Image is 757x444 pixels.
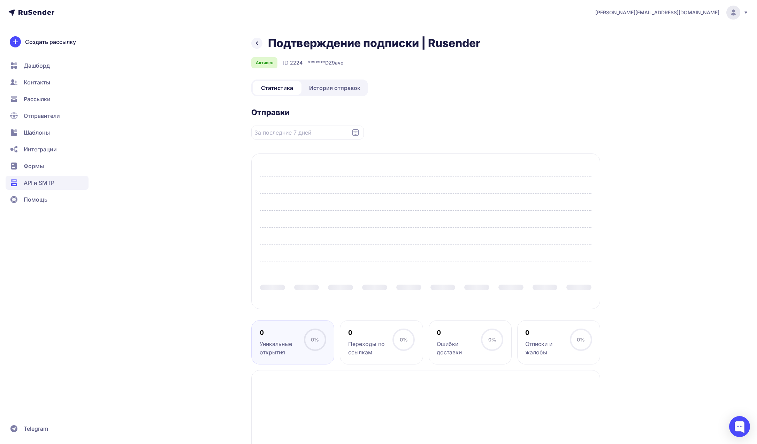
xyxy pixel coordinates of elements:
span: Контакты [24,78,50,86]
span: 0% [400,337,408,343]
span: Отправители [24,112,60,120]
span: История отправок [309,84,360,92]
span: DZ9avo [325,59,343,66]
div: Ошибки доставки [437,340,481,356]
span: Дашборд [24,61,50,70]
div: Уникальные открытия [260,340,304,356]
div: ID [283,59,303,67]
span: 2224 [290,59,303,66]
div: 0 [348,329,392,337]
span: Шаблоны [24,128,50,137]
div: 0 [260,329,304,337]
div: 0 [525,329,569,337]
span: Telegram [24,424,48,433]
span: Помощь [24,195,47,204]
span: Формы [24,162,44,170]
input: Datepicker input [251,126,364,140]
div: Переходы по ссылкам [348,340,392,356]
span: [PERSON_NAME][EMAIL_ADDRESS][DOMAIN_NAME] [595,9,719,16]
a: Статистика [253,81,301,95]
span: Интеграции [24,145,57,153]
span: 0% [488,337,496,343]
span: Рассылки [24,95,51,103]
a: Telegram [6,422,89,436]
a: История отправок [303,81,367,95]
span: 0% [577,337,585,343]
span: Активен [256,60,273,66]
span: 0% [311,337,319,343]
span: API и SMTP [24,179,54,187]
div: 0 [437,329,481,337]
span: Статистика [261,84,293,92]
h2: Отправки [251,107,600,117]
h1: Подтверждение подписки | Rusender [268,36,480,50]
span: Создать рассылку [25,38,76,46]
div: Отписки и жалобы [525,340,569,356]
